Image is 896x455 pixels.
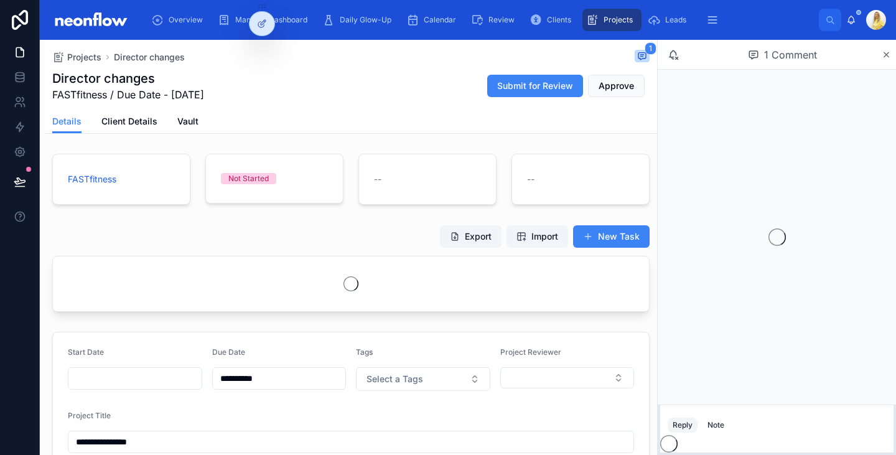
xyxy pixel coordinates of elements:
[235,15,307,25] span: Manager Dashboard
[604,15,633,25] span: Projects
[467,9,523,31] a: Review
[488,15,515,25] span: Review
[212,347,245,357] span: Due Date
[668,418,698,433] button: Reply
[527,173,534,185] span: --
[531,230,558,243] span: Import
[177,110,198,135] a: Vault
[67,51,101,63] span: Projects
[764,47,817,62] span: 1 Comment
[374,173,381,185] span: --
[50,10,131,30] img: App logo
[707,420,724,430] div: Note
[114,51,185,63] a: Director changes
[644,9,695,31] a: Leads
[52,51,101,63] a: Projects
[228,173,269,184] div: Not Started
[214,9,316,31] a: Manager Dashboard
[500,367,635,388] button: Select Button
[68,411,111,420] span: Project Title
[424,15,456,25] span: Calendar
[52,87,204,102] span: FASTfitness / Due Date - [DATE]
[356,347,373,357] span: Tags
[500,347,561,357] span: Project Reviewer
[582,9,642,31] a: Projects
[403,9,465,31] a: Calendar
[497,80,573,92] span: Submit for Review
[141,6,819,34] div: scrollable content
[356,367,490,391] button: Select Button
[547,15,571,25] span: Clients
[366,373,423,385] span: Select a Tags
[487,75,583,97] button: Submit for Review
[169,15,203,25] span: Overview
[147,9,212,31] a: Overview
[101,110,157,135] a: Client Details
[573,225,650,248] button: New Task
[52,110,82,134] a: Details
[645,42,656,55] span: 1
[68,173,116,185] a: FASTfitness
[588,75,645,97] button: Approve
[599,80,634,92] span: Approve
[52,115,82,128] span: Details
[440,225,502,248] button: Export
[665,15,686,25] span: Leads
[101,115,157,128] span: Client Details
[319,9,400,31] a: Daily Glow-Up
[177,115,198,128] span: Vault
[52,70,204,87] h1: Director changes
[68,347,104,357] span: Start Date
[702,418,729,433] button: Note
[506,225,568,248] button: Import
[340,15,391,25] span: Daily Glow-Up
[635,50,650,65] button: 1
[526,9,580,31] a: Clients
